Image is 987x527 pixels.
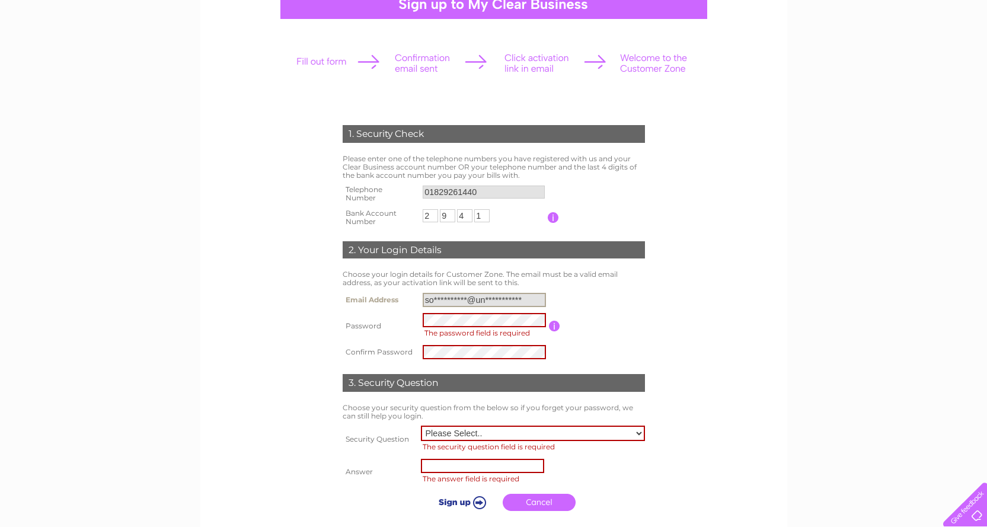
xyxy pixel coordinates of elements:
[340,267,648,290] td: Choose your login details for Customer Zone. The email must be a valid email address, as your act...
[549,321,560,331] input: Information
[764,6,845,21] a: 0333 014 3131
[548,212,559,223] input: Information
[214,7,774,58] div: Clear Business is a trading name of Verastar Limited (registered in [GEOGRAPHIC_DATA] No. 3667643...
[343,241,645,259] div: 2. Your Login Details
[821,50,844,59] a: Water
[340,456,418,488] th: Answer
[340,310,420,342] th: Password
[340,290,420,310] th: Email Address
[340,342,420,362] th: Confirm Password
[34,31,95,67] img: logo.png
[343,125,645,143] div: 1. Security Check
[927,50,944,59] a: Blog
[340,206,420,229] th: Bank Account Number
[423,442,555,451] span: The security question field is required
[340,152,648,182] td: Please enter one of the telephone numbers you have registered with us and your Clear Business acc...
[951,50,980,59] a: Contact
[340,182,420,206] th: Telephone Number
[423,474,519,483] span: The answer field is required
[340,423,418,456] th: Security Question
[340,401,648,423] td: Choose your security question from the below so if you forget your password, we can still help yo...
[424,328,530,337] span: The password field is required
[424,494,497,510] input: Submit
[503,494,576,511] a: Cancel
[884,50,919,59] a: Telecoms
[343,374,645,392] div: 3. Security Question
[851,50,877,59] a: Energy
